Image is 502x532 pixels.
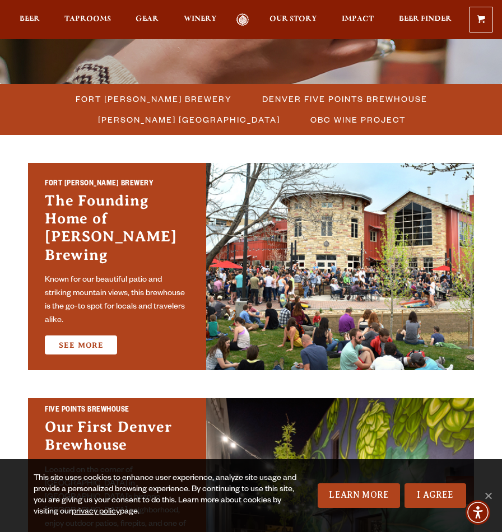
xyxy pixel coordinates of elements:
h3: Our First Denver Brewhouse [45,418,189,460]
a: Denver Five Points Brewhouse [255,91,433,107]
a: Fort [PERSON_NAME] Brewery [69,91,238,107]
a: Learn More [318,483,400,508]
img: Fort Collins Brewery & Taproom' [206,163,474,370]
span: Denver Five Points Brewhouse [262,91,427,107]
span: OBC Wine Project [310,111,406,128]
span: [PERSON_NAME] [GEOGRAPHIC_DATA] [98,111,280,128]
a: privacy policy [72,508,120,517]
a: Taprooms [64,13,111,26]
a: See More [45,335,117,354]
a: Winery [184,13,217,26]
a: [PERSON_NAME] [GEOGRAPHIC_DATA] [91,111,286,128]
a: Gear [136,13,159,26]
h2: Fort [PERSON_NAME] Brewery [45,179,189,192]
span: Fort [PERSON_NAME] Brewery [76,91,232,107]
a: Our Story [269,13,317,26]
span: No [482,490,494,501]
h2: Five Points Brewhouse [45,405,189,418]
a: Beer Finder [399,13,452,26]
span: Beer [20,15,40,24]
span: Taprooms [64,15,111,24]
span: Gear [136,15,159,24]
a: I Agree [405,483,466,508]
span: Winery [184,15,217,24]
span: Beer Finder [399,15,452,24]
div: Accessibility Menu [466,500,490,525]
a: Odell Home [229,13,257,26]
a: Impact [342,13,374,26]
a: Beer [20,13,40,26]
div: This site uses cookies to enhance user experience, analyze site usage and provide a personalized ... [34,473,301,518]
span: Our Story [269,15,317,24]
h3: The Founding Home of [PERSON_NAME] Brewing [45,192,189,270]
span: Impact [342,15,374,24]
a: OBC Wine Project [304,111,411,128]
p: Known for our beautiful patio and striking mountain views, this brewhouse is the go-to spot for l... [45,274,189,328]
